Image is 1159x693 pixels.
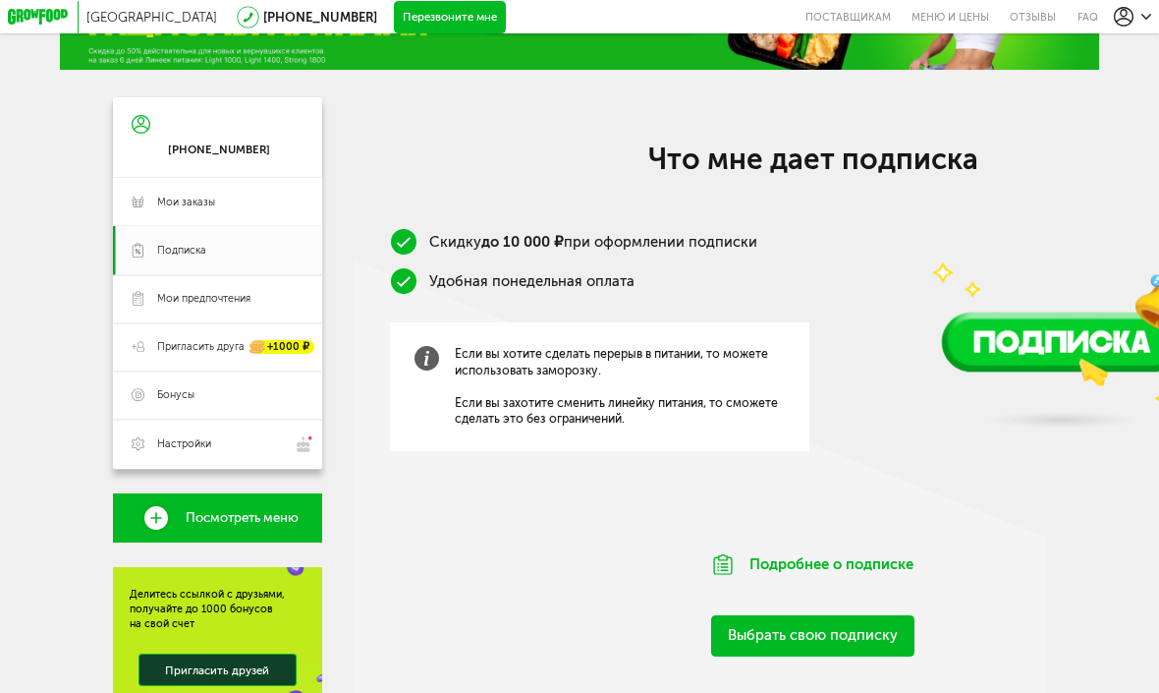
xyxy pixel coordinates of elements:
[414,346,439,371] img: info-grey.b4c3b60.svg
[113,420,322,469] a: Настройки
[157,196,215,210] span: Мои заказы
[455,346,785,427] span: Если вы хотите сделать перерыв в питании, то можете использовать заморозку. Если вы захотите смен...
[138,654,297,686] a: Пригласить друзей
[481,233,564,251] b: до 10 000 ₽
[86,10,217,25] span: [GEOGRAPHIC_DATA]
[113,226,322,274] a: Подписка
[113,493,322,542] a: Посмотреть меню
[168,143,270,157] div: [PHONE_NUMBER]
[429,272,635,290] span: Удобная понедельная оплата
[157,244,206,259] span: Подписка
[157,437,211,452] span: Настройки
[157,340,245,355] span: Пригласить друга
[113,323,322,372] a: Пригласить друга +1000 ₽
[130,588,305,631] div: Делитесь ссылкой с друзьями, получайте до 1000 бонусов на свой счет
[250,340,313,354] div: +1000 ₽
[113,178,322,226] a: Мои заказы
[186,511,299,526] span: Посмотреть меню
[263,10,377,25] a: [PHONE_NUMBER]
[711,615,914,657] a: Выбрать свою подписку
[113,372,322,420] a: Бонусы
[157,388,194,403] span: Бонусы
[394,1,507,33] button: Перезвоните мне
[491,142,1135,177] h2: Что мне дает подписка
[429,233,757,251] span: Скидку при оформлении подписки
[157,292,250,307] span: Мои предпочтения
[668,535,958,596] div: Подробнее о подписке
[113,275,322,323] a: Мои предпочтения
